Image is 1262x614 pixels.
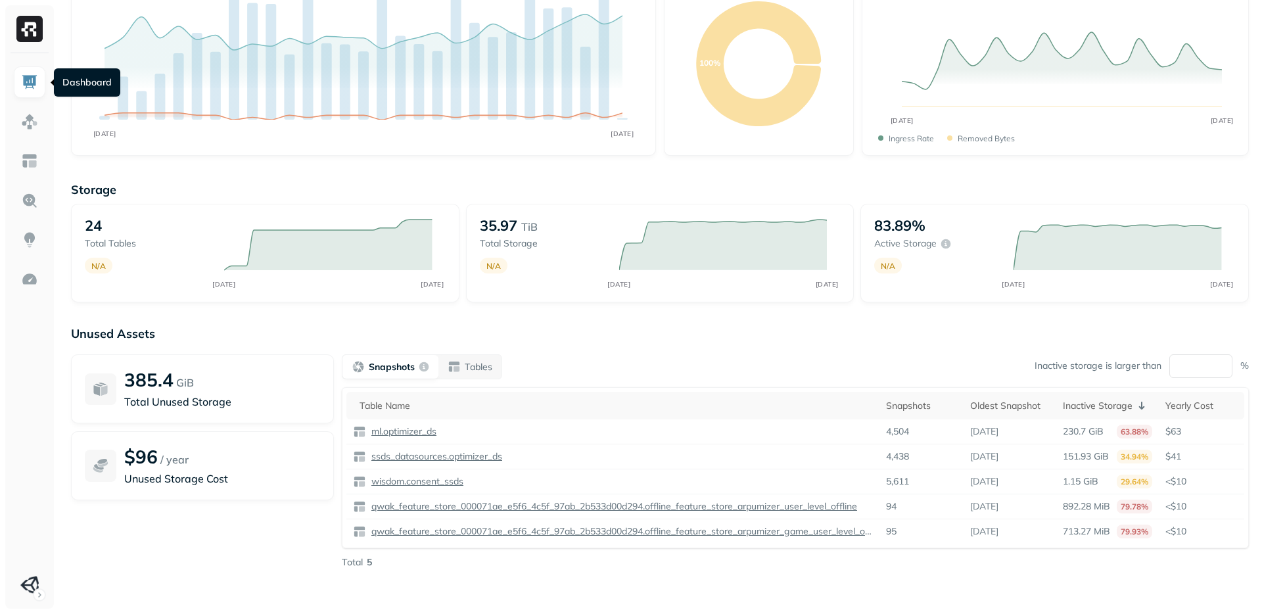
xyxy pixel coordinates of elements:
[20,576,39,594] img: Unity
[369,425,436,438] p: ml.optimizer_ds
[1210,116,1233,125] tspan: [DATE]
[353,475,366,488] img: table
[54,68,120,97] div: Dashboard
[970,500,998,513] p: [DATE]
[886,500,897,513] p: 94
[369,500,857,513] p: qwak_feature_store_000071ae_e5f6_4c5f_97ab_2b533d00d294.offline_feature_store_arpumizer_user_leve...
[874,237,937,250] p: Active storage
[421,280,444,288] tspan: [DATE]
[886,425,909,438] p: 4,504
[1165,450,1238,463] p: $41
[480,237,606,250] p: Total storage
[874,216,925,235] p: 83.89%
[21,113,38,130] img: Assets
[353,525,366,538] img: table
[1165,475,1238,488] p: <$10
[353,500,366,513] img: table
[521,219,538,235] p: TiB
[91,261,106,271] p: N/A
[1035,360,1161,372] p: Inactive storage is larger than
[1117,500,1152,513] p: 79.78%
[486,261,501,271] p: N/A
[213,280,236,288] tspan: [DATE]
[607,280,630,288] tspan: [DATE]
[85,216,102,235] p: 24
[970,475,998,488] p: [DATE]
[958,133,1015,143] p: Removed bytes
[1117,525,1152,538] p: 79.93%
[1165,525,1238,538] p: <$10
[369,450,502,463] p: ssds_datasources.optimizer_ds
[1240,360,1249,372] p: %
[1117,475,1152,488] p: 29.64%
[367,556,372,569] p: 5
[21,153,38,170] img: Asset Explorer
[970,525,998,538] p: [DATE]
[886,450,909,463] p: 4,438
[886,400,957,412] div: Snapshots
[886,525,897,538] p: 95
[124,471,320,486] p: Unused Storage Cost
[353,425,366,438] img: table
[1063,500,1110,513] p: 892.28 MiB
[889,133,934,143] p: Ingress Rate
[176,375,194,390] p: GiB
[1063,450,1109,463] p: 151.93 GiB
[890,116,913,125] tspan: [DATE]
[93,130,116,138] tspan: [DATE]
[366,425,436,438] a: ml.optimizer_ds
[1063,400,1133,412] p: Inactive Storage
[369,525,873,538] p: qwak_feature_store_000071ae_e5f6_4c5f_97ab_2b533d00d294.offline_feature_store_arpumizer_game_user...
[1165,500,1238,513] p: <$10
[366,475,463,488] a: wisdom.consent_ssds
[1117,450,1152,463] p: 34.94%
[160,452,189,467] p: / year
[71,182,1249,197] p: Storage
[21,231,38,248] img: Insights
[1063,475,1098,488] p: 1.15 GiB
[85,237,211,250] p: Total tables
[816,280,839,288] tspan: [DATE]
[366,500,857,513] a: qwak_feature_store_000071ae_e5f6_4c5f_97ab_2b533d00d294.offline_feature_store_arpumizer_user_leve...
[124,445,158,468] p: $96
[465,361,492,373] p: Tables
[1211,280,1234,288] tspan: [DATE]
[611,130,634,138] tspan: [DATE]
[970,450,998,463] p: [DATE]
[1165,400,1238,412] div: Yearly Cost
[124,368,174,391] p: 385.4
[21,271,38,288] img: Optimization
[1117,425,1152,438] p: 63.88%
[369,361,415,373] p: Snapshots
[21,74,38,91] img: Dashboard
[886,475,909,488] p: 5,611
[16,16,43,42] img: Ryft
[353,450,366,463] img: table
[1002,280,1025,288] tspan: [DATE]
[366,525,873,538] a: qwak_feature_store_000071ae_e5f6_4c5f_97ab_2b533d00d294.offline_feature_store_arpumizer_game_user...
[342,556,363,569] p: Total
[369,475,463,488] p: wisdom.consent_ssds
[1063,425,1104,438] p: 230.7 GiB
[1063,525,1110,538] p: 713.27 MiB
[21,192,38,209] img: Query Explorer
[366,450,502,463] a: ssds_datasources.optimizer_ds
[1165,425,1238,438] p: $63
[124,394,320,410] p: Total Unused Storage
[480,216,517,235] p: 35.97
[970,425,998,438] p: [DATE]
[970,400,1050,412] div: Oldest Snapshot
[881,261,895,271] p: N/A
[699,58,720,68] text: 100%
[71,326,1249,341] p: Unused Assets
[360,400,873,412] div: Table Name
